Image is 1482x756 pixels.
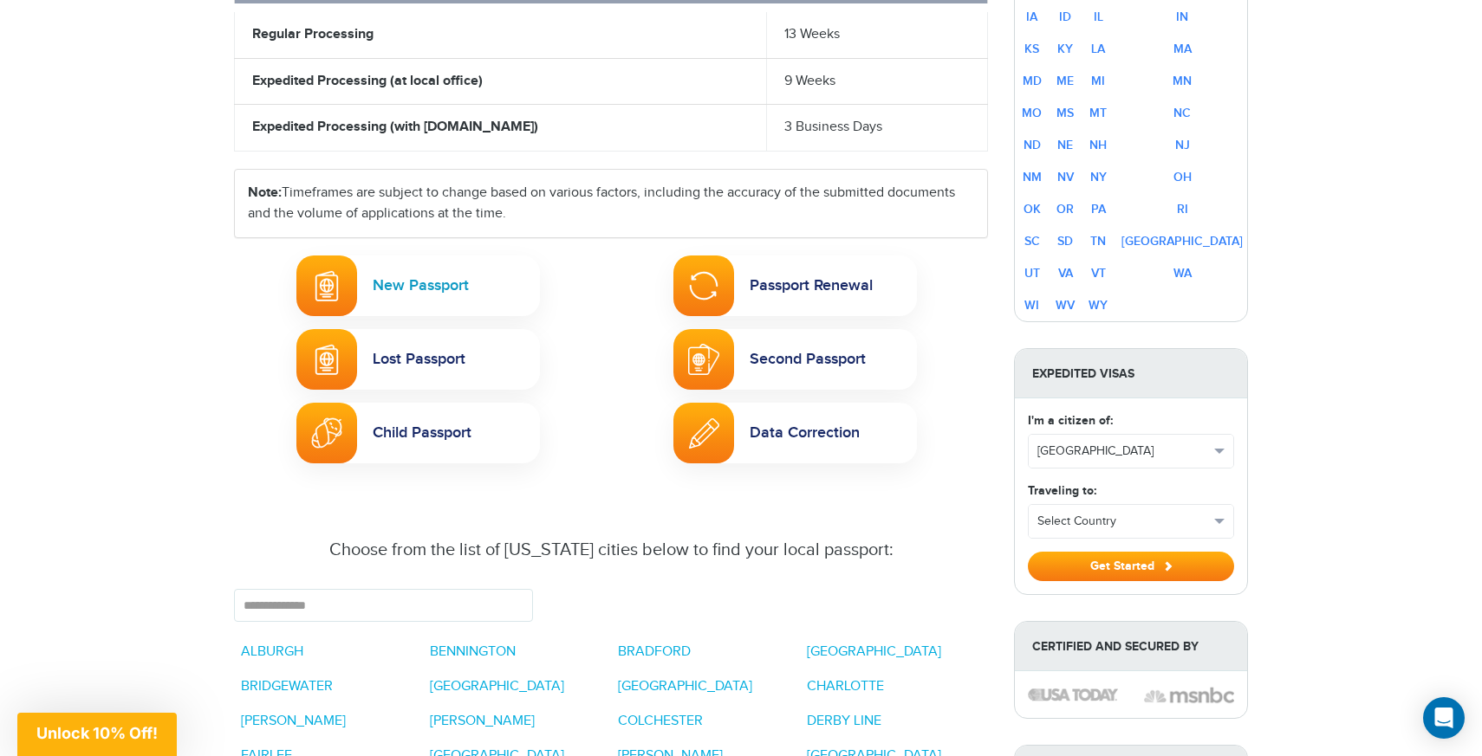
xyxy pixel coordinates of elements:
div: Choose from the list of [US_STATE] cities below to find your local passport: [247,537,975,563]
a: Child PassportChild Passport [296,403,540,463]
strong: Expedited Visas [1015,349,1247,398]
a: UT [1024,266,1040,281]
img: Second Passport [688,344,719,375]
a: MS [1056,106,1074,120]
a: VT [1091,266,1106,281]
a: VA [1058,266,1073,281]
a: SC [1024,234,1040,249]
a: NE [1057,138,1073,152]
td: 3 Business Days [767,105,988,152]
span: Select Country [1037,513,1209,530]
a: WA [1173,266,1192,281]
img: New Passport [315,270,339,301]
a: [GEOGRAPHIC_DATA] [1121,234,1243,249]
a: CHARLOTTE [807,678,884,695]
a: ALBURGH [241,643,303,660]
a: OK [1024,202,1041,216]
a: NY [1090,170,1107,184]
a: SD [1057,234,1073,249]
a: ME [1056,74,1074,88]
a: OH [1173,170,1192,184]
strong: Regular Processing [252,26,374,42]
a: BRIDGEWATER [241,678,333,695]
a: NJ [1175,138,1190,152]
a: MN [1173,74,1192,88]
a: NM [1023,170,1042,184]
a: Second PassportSecond Passport [673,329,917,390]
a: COLCHESTER [618,713,703,729]
a: NH [1089,138,1107,152]
button: [GEOGRAPHIC_DATA] [1029,435,1233,468]
a: KY [1057,42,1073,56]
a: WV [1056,298,1075,313]
span: Unlock 10% Off! [36,724,158,742]
strong: Note: [248,184,282,201]
a: NC [1173,106,1191,120]
a: RI [1177,202,1188,216]
a: Lost PassportLost Passport [296,329,540,390]
img: image description [1144,685,1234,706]
a: BENNINGTON [430,643,516,660]
strong: Expedited Processing (with [DOMAIN_NAME]) [252,119,538,135]
img: image description [1028,688,1118,701]
a: Passport RenewalPassport Renewal [673,255,917,316]
img: Passport Renewal [688,270,719,301]
a: [GEOGRAPHIC_DATA] [430,678,564,695]
a: OR [1056,202,1074,216]
a: MA [1173,42,1192,56]
a: MO [1022,106,1042,120]
span: [GEOGRAPHIC_DATA] [1037,443,1209,460]
a: TN [1090,234,1106,249]
a: KS [1024,42,1039,56]
strong: Certified and Secured by [1015,622,1247,671]
img: Child Passport [311,417,342,449]
a: PA [1091,202,1106,216]
a: BRADFORD [618,643,691,660]
a: DERBY LINE [807,713,881,729]
a: WI [1024,298,1039,313]
a: [PERSON_NAME] [430,713,535,729]
div: Timeframes are subject to change based on various factors, including the accuracy of the submitte... [235,170,987,237]
a: MI [1091,74,1105,88]
img: Passport Name Change [689,418,719,449]
a: New PassportNew Passport [296,255,540,316]
a: IA [1026,10,1037,24]
a: ID [1059,10,1071,24]
a: ND [1024,138,1041,152]
a: Passport Name ChangeData Correction [673,403,917,463]
a: IN [1176,10,1188,24]
button: Get Started [1028,552,1234,581]
a: [GEOGRAPHIC_DATA] [807,643,941,660]
div: Open Intercom Messenger [1423,697,1465,739]
a: NV [1057,170,1074,184]
td: 13 Weeks [767,8,988,58]
div: Unlock 10% Off! [17,713,177,756]
a: MD [1023,74,1042,88]
strong: Expedited Processing (at local office) [252,73,483,89]
td: 9 Weeks [767,58,988,105]
a: [PERSON_NAME] [241,713,346,729]
img: Lost Passport [315,344,339,375]
label: Traveling to: [1028,481,1096,500]
button: Select Country [1029,505,1233,538]
a: [GEOGRAPHIC_DATA] [618,678,752,695]
a: WY [1089,298,1108,313]
a: LA [1091,42,1105,56]
label: I'm a citizen of: [1028,411,1113,430]
a: MT [1089,106,1107,120]
a: IL [1094,10,1103,24]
